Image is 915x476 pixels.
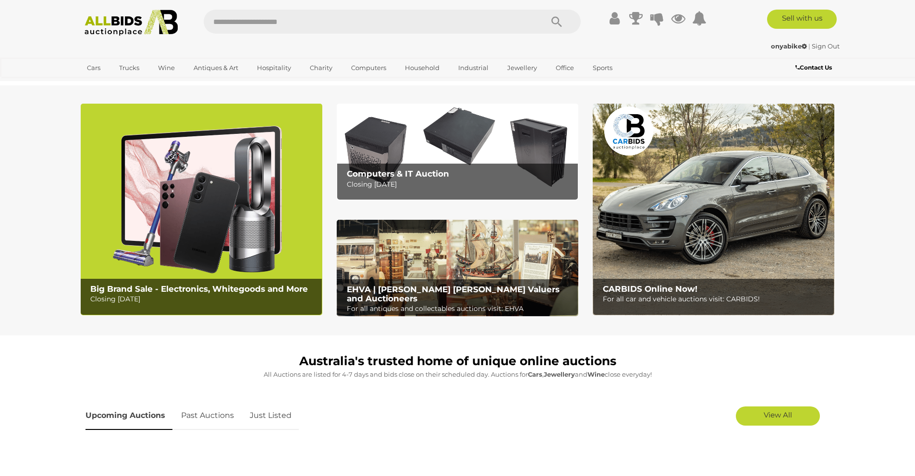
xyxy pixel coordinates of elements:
[593,104,834,315] img: CARBIDS Online Now!
[347,169,449,178] b: Computers & IT Auction
[501,60,543,76] a: Jewellery
[399,60,446,76] a: Household
[764,410,792,419] span: View All
[174,402,241,430] a: Past Auctions
[79,10,183,36] img: Allbids.com.au
[337,104,578,200] img: Computers & IT Auction
[603,284,697,294] b: CARBIDS Online Now!
[85,355,830,368] h1: Australia's trusted home of unique online auctions
[90,284,308,294] b: Big Brand Sale - Electronics, Whitegoods and More
[152,60,181,76] a: Wine
[795,64,832,71] b: Contact Us
[808,42,810,50] span: |
[81,104,322,315] a: Big Brand Sale - Electronics, Whitegoods and More Big Brand Sale - Electronics, Whitegoods and Mo...
[812,42,840,50] a: Sign Out
[304,60,339,76] a: Charity
[795,62,834,73] a: Contact Us
[347,178,573,190] p: Closing [DATE]
[603,293,829,305] p: For all car and vehicle auctions visit: CARBIDS!
[452,60,495,76] a: Industrial
[113,60,146,76] a: Trucks
[187,60,244,76] a: Antiques & Art
[251,60,297,76] a: Hospitality
[85,369,830,380] p: All Auctions are listed for 4-7 days and bids close on their scheduled day. Auctions for , and cl...
[81,104,322,315] img: Big Brand Sale - Electronics, Whitegoods and More
[347,285,560,303] b: EHVA | [PERSON_NAME] [PERSON_NAME] Valuers and Auctioneers
[243,402,299,430] a: Just Listed
[586,60,619,76] a: Sports
[736,406,820,426] a: View All
[771,42,807,50] strong: onyabike
[587,370,605,378] strong: Wine
[528,370,542,378] strong: Cars
[767,10,837,29] a: Sell with us
[90,293,317,305] p: Closing [DATE]
[81,76,161,92] a: [GEOGRAPHIC_DATA]
[337,104,578,200] a: Computers & IT Auction Computers & IT Auction Closing [DATE]
[81,60,107,76] a: Cars
[533,10,581,34] button: Search
[345,60,392,76] a: Computers
[347,303,573,315] p: For all antiques and collectables auctions visit: EHVA
[337,220,578,317] a: EHVA | Evans Hastings Valuers and Auctioneers EHVA | [PERSON_NAME] [PERSON_NAME] Valuers and Auct...
[771,42,808,50] a: onyabike
[593,104,834,315] a: CARBIDS Online Now! CARBIDS Online Now! For all car and vehicle auctions visit: CARBIDS!
[544,370,575,378] strong: Jewellery
[549,60,580,76] a: Office
[85,402,172,430] a: Upcoming Auctions
[337,220,578,317] img: EHVA | Evans Hastings Valuers and Auctioneers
